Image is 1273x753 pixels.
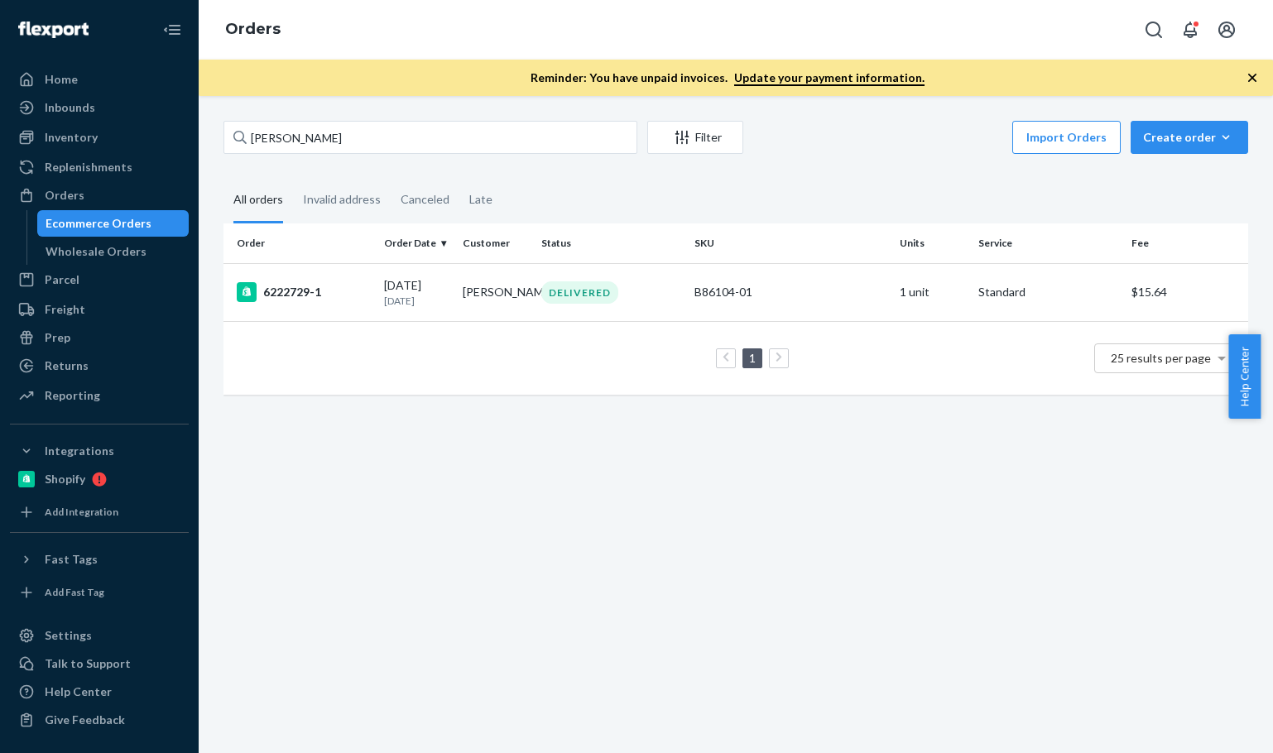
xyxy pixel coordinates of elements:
[893,263,972,321] td: 1 unit
[694,284,886,300] div: B86104-01
[45,655,131,672] div: Talk to Support
[463,236,528,250] div: Customer
[10,622,189,649] a: Settings
[1143,129,1236,146] div: Create order
[10,650,189,677] button: Talk to Support
[45,71,78,88] div: Home
[45,387,100,404] div: Reporting
[45,329,70,346] div: Prep
[45,129,98,146] div: Inventory
[10,707,189,733] button: Give Feedback
[37,238,190,265] a: Wholesale Orders
[384,294,449,308] p: [DATE]
[1125,263,1248,321] td: $15.64
[10,353,189,379] a: Returns
[45,505,118,519] div: Add Integration
[303,178,381,221] div: Invalid address
[225,20,281,38] a: Orders
[45,271,79,288] div: Parcel
[401,178,449,221] div: Canceled
[10,124,189,151] a: Inventory
[1174,13,1207,46] button: Open notifications
[1012,121,1121,154] button: Import Orders
[531,70,925,86] p: Reminder: You have unpaid invoices.
[233,178,283,223] div: All orders
[1125,223,1248,263] th: Fee
[1210,13,1243,46] button: Open account menu
[1168,703,1256,745] iframe: Opens a widget where you can chat to one of our agents
[10,182,189,209] a: Orders
[978,284,1119,300] p: Standard
[10,546,189,573] button: Fast Tags
[746,351,759,365] a: Page 1 is your current page
[535,223,689,263] th: Status
[1111,351,1211,365] span: 25 results per page
[10,296,189,323] a: Freight
[734,70,925,86] a: Update your payment information.
[10,579,189,606] a: Add Fast Tag
[384,277,449,308] div: [DATE]
[972,223,1126,263] th: Service
[1131,121,1248,154] button: Create order
[541,281,618,304] div: DELIVERED
[10,679,189,705] a: Help Center
[45,551,98,568] div: Fast Tags
[469,178,492,221] div: Late
[10,499,189,525] a: Add Integration
[10,438,189,464] button: Integrations
[45,187,84,204] div: Orders
[45,585,104,599] div: Add Fast Tag
[45,683,112,700] div: Help Center
[212,6,294,54] ol: breadcrumbs
[10,382,189,409] a: Reporting
[10,466,189,492] a: Shopify
[648,129,742,146] div: Filter
[46,243,147,260] div: Wholesale Orders
[893,223,972,263] th: Units
[45,159,132,175] div: Replenishments
[647,121,743,154] button: Filter
[10,94,189,121] a: Inbounds
[45,471,85,487] div: Shopify
[223,121,637,154] input: Search orders
[46,215,151,232] div: Ecommerce Orders
[45,712,125,728] div: Give Feedback
[10,266,189,293] a: Parcel
[1228,334,1261,419] button: Help Center
[45,627,92,644] div: Settings
[237,282,371,302] div: 6222729-1
[18,22,89,38] img: Flexport logo
[37,210,190,237] a: Ecommerce Orders
[10,154,189,180] a: Replenishments
[45,99,95,116] div: Inbounds
[45,443,114,459] div: Integrations
[223,223,377,263] th: Order
[456,263,535,321] td: [PERSON_NAME]
[1137,13,1170,46] button: Open Search Box
[10,66,189,93] a: Home
[156,13,189,46] button: Close Navigation
[377,223,456,263] th: Order Date
[45,357,89,374] div: Returns
[10,324,189,351] a: Prep
[45,301,85,318] div: Freight
[688,223,893,263] th: SKU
